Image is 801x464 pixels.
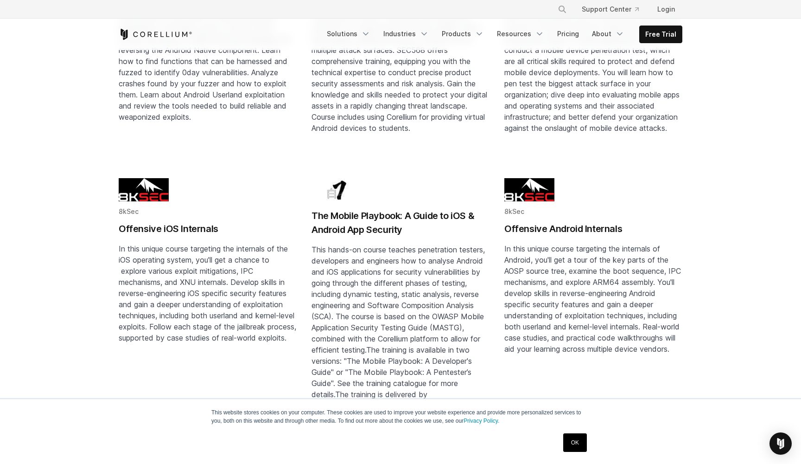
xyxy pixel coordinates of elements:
h2: Offensive Android Internals [504,222,682,236]
div: Navigation Menu [321,26,682,43]
span: The training is available in two versions: "The Mobile Playbook: A Developer's Guide" or "The Mob... [311,345,472,399]
a: Industries [378,26,434,42]
a: Blog post summary: The Mobile Playbook: A Guide to iOS & Android App Security [311,178,489,452]
a: About [586,26,630,42]
a: Login [650,1,682,18]
a: Blog post summary: Offensive iOS Internals [119,178,297,452]
span: The training is delivered by [PERSON_NAME], who has been co-project lead of the OWASP MAS project... [311,390,481,421]
p: This website stores cookies on your computer. These cookies are used to improve your website expe... [211,408,590,425]
h2: Offensive iOS Internals [119,222,297,236]
h2: The Mobile Playbook: A Guide to iOS & Android App Security [311,209,489,237]
a: Blog post summary: Offensive Android Internals [504,178,682,452]
a: Free Trial [640,26,682,43]
span: In this unique course targeting the internals of Android, you'll get a tour of the key parts of t... [504,244,681,354]
a: Pricing [552,26,585,42]
a: Products [436,26,489,42]
div: Navigation Menu [547,1,682,18]
a: Resources [491,26,550,42]
p: SEC575 will prepare you to effectively evaluate the security of iOS and Android mobile devices, a... [504,11,682,134]
img: 8KSEC logo [504,178,554,201]
div: Open Intercom Messenger [769,432,792,455]
span: This hands-on course teaches penetration testers, developers and engineers how to analyse Android... [311,245,485,354]
span: 8kSec [119,207,139,215]
span: In this unique course targeting the internals of the iOS operating system, you'll get a chance to... [119,244,296,342]
a: Solutions [321,26,376,42]
span: Think Red, Act Blue - Attackers are using new methods of compromising software supply chains that... [311,12,487,133]
a: Support Center [574,1,646,18]
img: 8KSEC logo [119,178,169,201]
a: Privacy Policy. [464,418,499,424]
span: 8kSec [504,207,524,215]
a: OK [563,433,587,452]
a: Corellium Home [119,29,192,40]
img: Bai7 logo updated [311,178,362,201]
button: Search [554,1,571,18]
